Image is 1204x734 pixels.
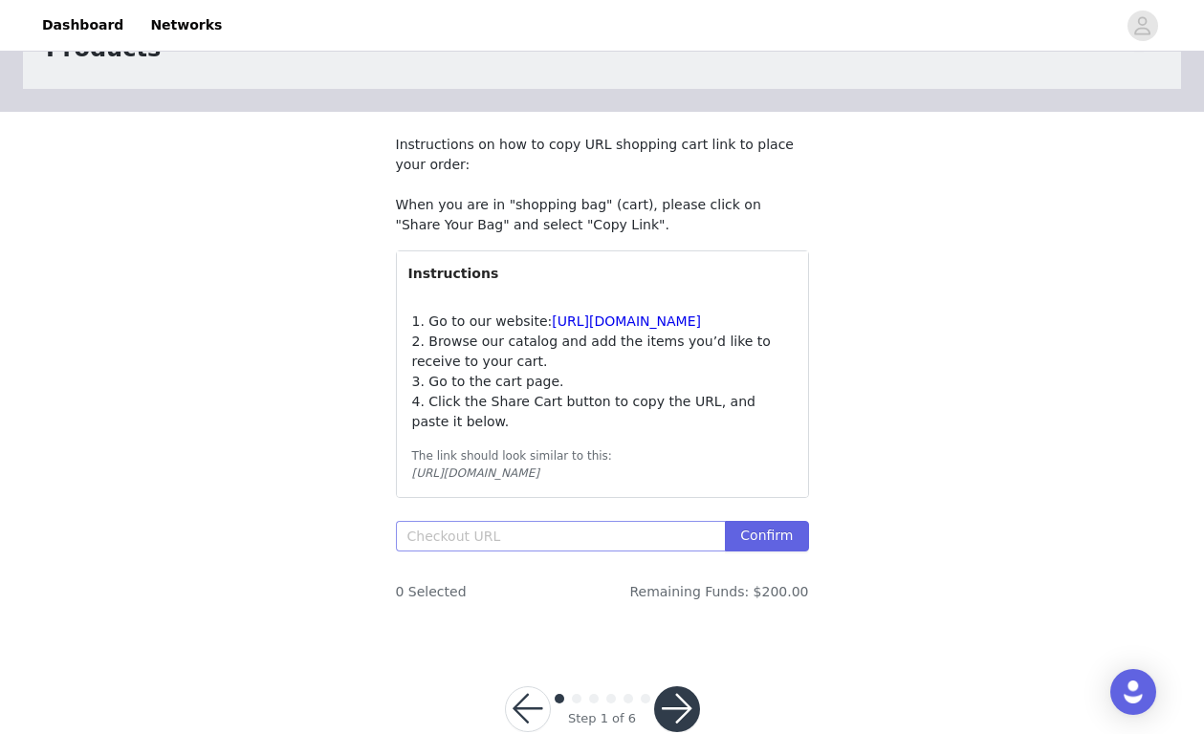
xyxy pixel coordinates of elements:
[568,709,636,728] div: Step 1 of 6
[412,464,793,482] div: [URL][DOMAIN_NAME]
[552,313,701,329] a: [URL][DOMAIN_NAME]
[412,312,793,332] p: 1. Go to our website:
[397,251,808,295] div: Instructions
[412,447,793,464] div: The link should look similar to this:
[412,332,793,372] p: 2. Browse our catalog and add the items you’d like to receive to your cart.
[1110,669,1156,715] div: Open Intercom Messenger
[412,392,793,432] p: 4. Click the Share Cart button to copy the URL, and paste it below.
[1133,11,1151,41] div: avatar
[629,582,808,602] span: Remaining Funds: $200.00
[725,521,808,551] button: Confirm
[31,4,135,47] a: Dashboard
[412,372,793,392] p: 3. Go to the cart page.
[139,4,233,47] a: Networks
[396,582,467,602] span: 0 Selected
[396,521,726,551] input: Checkout URL
[396,135,809,235] p: Instructions on how to copy URL shopping cart link to place your order: When you are in "shopping...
